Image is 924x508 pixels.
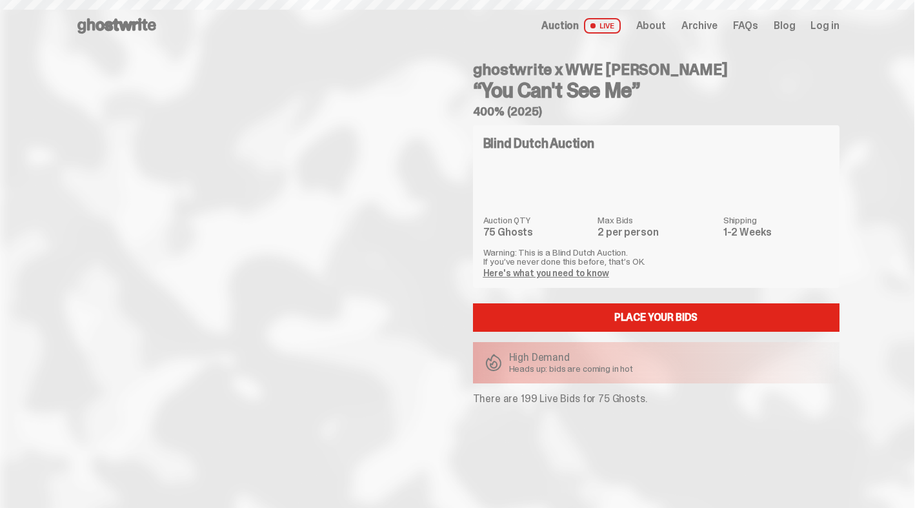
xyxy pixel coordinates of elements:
a: Log in [810,21,839,31]
dt: Max Bids [598,216,715,225]
dd: 2 per person [598,227,715,238]
p: Heads up: bids are coming in hot [509,364,634,373]
a: Blog [774,21,795,31]
a: Here's what you need to know [483,267,609,279]
p: High Demand [509,352,634,363]
span: LIVE [584,18,621,34]
a: Archive [681,21,718,31]
dt: Shipping [723,216,829,225]
h5: 400% (2025) [473,106,839,117]
h3: “You Can't See Me” [473,80,839,101]
span: Auction [541,21,579,31]
dt: Auction QTY [483,216,590,225]
p: There are 199 Live Bids for 75 Ghosts. [473,394,839,404]
p: Warning: This is a Blind Dutch Auction. If you’ve never done this before, that’s OK. [483,248,829,266]
a: About [636,21,666,31]
a: FAQs [733,21,758,31]
dd: 1-2 Weeks [723,227,829,238]
h4: Blind Dutch Auction [483,137,594,150]
a: Place your Bids [473,303,839,332]
a: Auction LIVE [541,18,620,34]
h4: ghostwrite x WWE [PERSON_NAME] [473,62,839,77]
dd: 75 Ghosts [483,227,590,238]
